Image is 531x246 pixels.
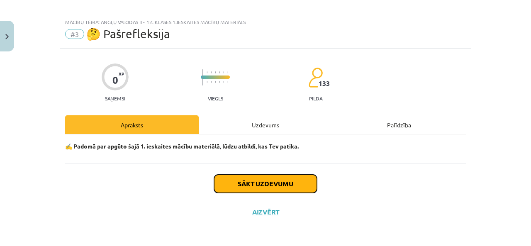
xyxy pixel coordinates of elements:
img: icon-short-line-57e1e144782c952c97e751825c79c345078a6d821885a25fce030b3d8c18986b.svg [223,81,224,83]
div: Palīdzība [332,115,466,134]
div: 0 [112,74,118,86]
p: Saņemsi [102,95,129,101]
span: #3 [65,29,84,39]
span: 🤔 Pašrefleksija [86,27,170,41]
span: 133 [319,80,330,87]
button: Aizvērt [250,208,281,216]
img: icon-short-line-57e1e144782c952c97e751825c79c345078a6d821885a25fce030b3d8c18986b.svg [215,71,216,73]
img: icon-short-line-57e1e144782c952c97e751825c79c345078a6d821885a25fce030b3d8c18986b.svg [211,81,212,83]
p: Viegls [208,95,223,101]
img: icon-short-line-57e1e144782c952c97e751825c79c345078a6d821885a25fce030b3d8c18986b.svg [211,71,212,73]
div: Mācību tēma: Angļu valodas ii - 12. klases 1.ieskaites mācību materiāls [65,19,466,25]
img: icon-short-line-57e1e144782c952c97e751825c79c345078a6d821885a25fce030b3d8c18986b.svg [223,71,224,73]
img: icon-short-line-57e1e144782c952c97e751825c79c345078a6d821885a25fce030b3d8c18986b.svg [227,71,228,73]
div: Uzdevums [199,115,332,134]
img: icon-short-line-57e1e144782c952c97e751825c79c345078a6d821885a25fce030b3d8c18986b.svg [219,71,220,73]
img: icon-short-line-57e1e144782c952c97e751825c79c345078a6d821885a25fce030b3d8c18986b.svg [219,81,220,83]
strong: ✍️ Padomā par apgūto šajā 1. ieskaites mācību materiālā, lūdzu atbildi, kas Tev patika. [65,142,299,150]
img: icon-short-line-57e1e144782c952c97e751825c79c345078a6d821885a25fce030b3d8c18986b.svg [227,81,228,83]
div: Apraksts [65,115,199,134]
span: XP [119,71,124,76]
img: icon-close-lesson-0947bae3869378f0d4975bcd49f059093ad1ed9edebbc8119c70593378902aed.svg [5,34,9,39]
img: icon-short-line-57e1e144782c952c97e751825c79c345078a6d821885a25fce030b3d8c18986b.svg [215,81,216,83]
button: Sākt uzdevumu [214,175,317,193]
p: pilda [309,95,322,101]
img: students-c634bb4e5e11cddfef0936a35e636f08e4e9abd3cc4e673bd6f9a4125e45ecb1.svg [308,67,323,88]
